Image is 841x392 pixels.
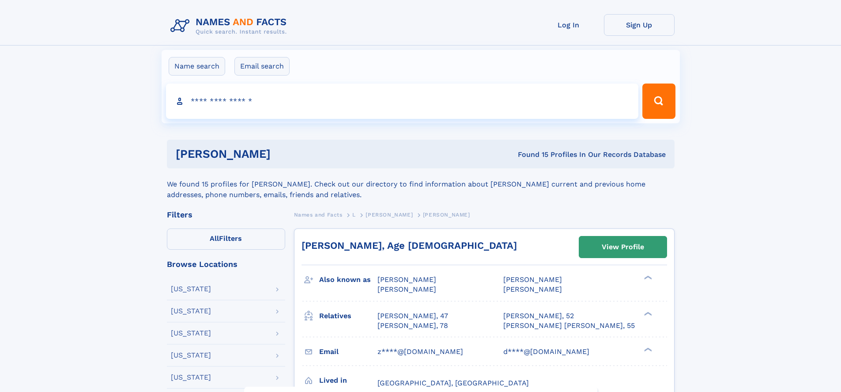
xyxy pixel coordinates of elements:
a: Log In [533,14,604,36]
div: Found 15 Profiles In Our Records Database [394,150,666,160]
div: ❯ [642,346,652,352]
span: L [352,212,356,218]
div: [US_STATE] [171,374,211,381]
a: Names and Facts [294,209,343,220]
h3: Email [319,344,377,359]
label: Name search [169,57,225,76]
h3: Lived in [319,373,377,388]
span: [PERSON_NAME] [503,275,562,284]
span: [PERSON_NAME] [366,212,413,218]
h1: [PERSON_NAME] [176,148,394,160]
span: [PERSON_NAME] [377,275,436,284]
a: [PERSON_NAME], 78 [377,321,448,331]
span: [PERSON_NAME] [503,285,562,293]
label: Email search [234,57,290,76]
a: View Profile [579,236,667,258]
a: [PERSON_NAME] [PERSON_NAME], 55 [503,321,635,331]
a: [PERSON_NAME], 52 [503,311,574,321]
a: [PERSON_NAME], Age [DEMOGRAPHIC_DATA] [302,240,517,251]
div: [US_STATE] [171,308,211,315]
label: Filters [167,228,285,250]
div: [US_STATE] [171,285,211,293]
span: [GEOGRAPHIC_DATA], [GEOGRAPHIC_DATA] [377,379,529,387]
div: ❯ [642,311,652,316]
div: Browse Locations [167,260,285,268]
div: We found 15 profiles for [PERSON_NAME]. Check out our directory to find information about [PERSON... [167,168,675,200]
div: Filters [167,211,285,219]
h3: Relatives [319,308,377,323]
div: [US_STATE] [171,352,211,359]
div: ❯ [642,275,652,281]
div: [US_STATE] [171,330,211,337]
span: [PERSON_NAME] [423,212,470,218]
div: View Profile [602,237,644,257]
a: [PERSON_NAME], 47 [377,311,448,321]
span: [PERSON_NAME] [377,285,436,293]
button: Search Button [642,84,675,119]
h3: Also known as [319,272,377,287]
a: L [352,209,356,220]
a: Sign Up [604,14,675,36]
a: [PERSON_NAME] [366,209,413,220]
input: search input [166,84,639,119]
img: Logo Names and Facts [167,14,294,38]
span: All [210,234,219,243]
